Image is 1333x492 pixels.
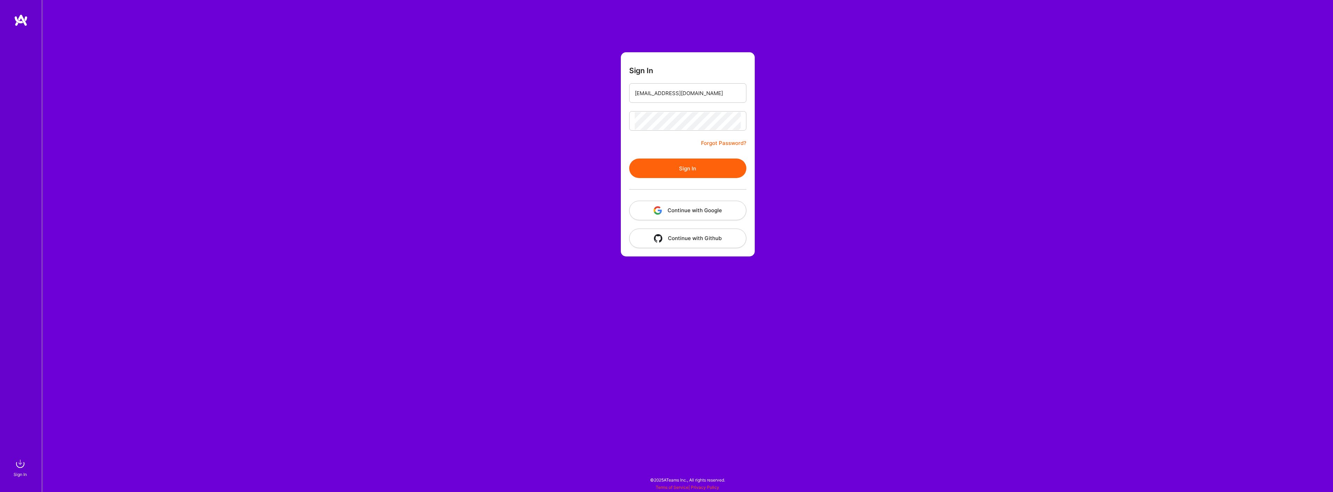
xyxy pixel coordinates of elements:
[14,471,27,478] div: Sign In
[656,485,719,490] span: |
[629,201,746,220] button: Continue with Google
[14,14,28,26] img: logo
[654,206,662,215] img: icon
[701,139,746,147] a: Forgot Password?
[15,457,27,478] a: sign inSign In
[654,234,662,243] img: icon
[656,485,688,490] a: Terms of Service
[42,471,1333,489] div: © 2025 ATeams Inc., All rights reserved.
[13,457,27,471] img: sign in
[629,159,746,178] button: Sign In
[629,229,746,248] button: Continue with Github
[635,84,741,102] input: Email...
[691,485,719,490] a: Privacy Policy
[629,66,653,75] h3: Sign In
